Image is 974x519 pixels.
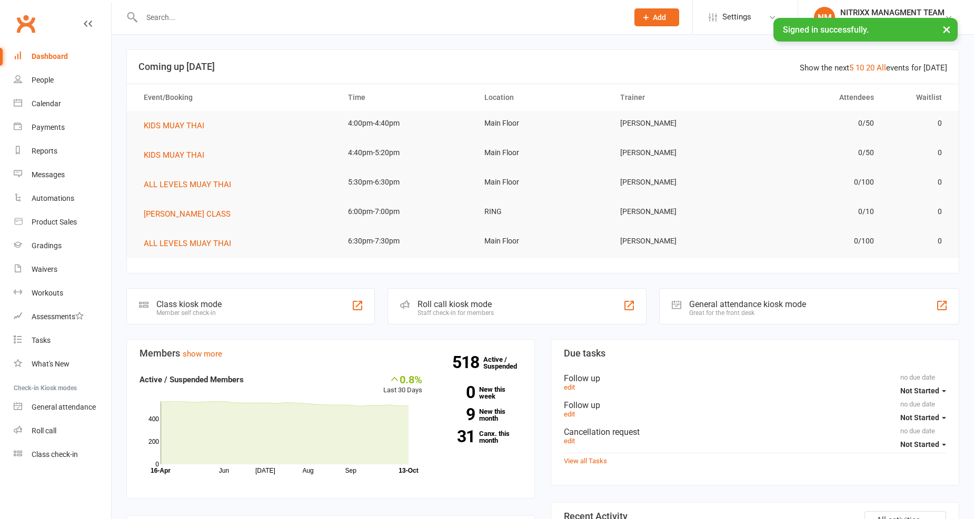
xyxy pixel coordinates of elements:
[937,18,956,40] button: ×
[883,170,951,195] td: 0
[483,348,530,378] a: 518Active / Suspended
[564,410,575,418] a: edit
[144,237,238,250] button: ALL LEVELS MUAY THAI
[32,147,57,155] div: Reports
[877,63,886,73] a: All
[13,11,39,37] a: Clubworx
[564,400,946,410] div: Follow up
[138,10,621,25] input: Search...
[611,229,747,253] td: [PERSON_NAME]
[183,349,222,359] a: show more
[32,289,63,297] div: Workouts
[14,68,111,92] a: People
[14,329,111,352] a: Tasks
[883,111,951,136] td: 0
[564,437,575,445] a: edit
[140,348,522,359] h3: Members
[475,84,611,111] th: Location
[144,180,231,189] span: ALL LEVELS MUAY THAI
[856,63,864,73] a: 10
[653,13,666,22] span: Add
[32,450,78,459] div: Class check-in
[32,312,84,321] div: Assessments
[14,305,111,329] a: Assessments
[339,199,475,224] td: 6:00pm-7:00pm
[475,140,611,165] td: Main Floor
[418,299,494,309] div: Roll call kiosk mode
[156,309,222,317] div: Member self check-in
[339,84,475,111] th: Time
[747,170,883,195] td: 0/100
[900,408,946,427] button: Not Started
[866,63,874,73] a: 20
[747,84,883,111] th: Attendees
[14,443,111,466] a: Class kiosk mode
[452,354,483,370] strong: 518
[32,194,74,202] div: Automations
[14,210,111,234] a: Product Sales
[438,384,475,400] strong: 0
[883,229,951,253] td: 0
[144,208,238,220] button: [PERSON_NAME] CLASS
[900,440,939,449] span: Not Started
[564,457,607,465] a: View all Tasks
[564,348,946,359] h3: Due tasks
[747,111,883,136] td: 0/50
[900,435,946,454] button: Not Started
[32,123,65,131] div: Payments
[438,408,522,422] a: 9New this month
[611,111,747,136] td: [PERSON_NAME]
[800,62,947,74] div: Show the next events for [DATE]
[32,360,69,368] div: What's New
[32,170,65,179] div: Messages
[564,427,946,437] div: Cancellation request
[634,8,679,26] button: Add
[339,111,475,136] td: 4:00pm-4:40pm
[883,199,951,224] td: 0
[32,52,68,60] div: Dashboard
[689,309,806,317] div: Great for the front desk
[564,373,946,383] div: Follow up
[438,386,522,400] a: 0New this week
[32,265,57,273] div: Waivers
[438,430,522,444] a: 31Canx. this month
[438,406,475,422] strong: 9
[900,381,946,400] button: Not Started
[32,336,51,344] div: Tasks
[32,76,54,84] div: People
[339,229,475,253] td: 6:30pm-7:30pm
[134,84,339,111] th: Event/Booking
[339,170,475,195] td: 5:30pm-6:30pm
[722,5,751,29] span: Settings
[611,199,747,224] td: [PERSON_NAME]
[144,209,231,219] span: [PERSON_NAME] CLASS
[144,149,212,161] button: KIDS MUAY THAI
[144,239,231,248] span: ALL LEVELS MUAY THAI
[14,139,111,163] a: Reports
[144,119,212,132] button: KIDS MUAY THAI
[14,395,111,419] a: General attendance kiosk mode
[32,241,62,250] div: Gradings
[611,170,747,195] td: [PERSON_NAME]
[689,299,806,309] div: General attendance kiosk mode
[14,258,111,281] a: Waivers
[475,170,611,195] td: Main Floor
[747,140,883,165] td: 0/50
[783,25,869,35] span: Signed in successfully.
[475,229,611,253] td: Main Floor
[14,352,111,376] a: What's New
[900,413,939,422] span: Not Started
[840,8,945,17] div: NITRIXX MANAGMENT TEAM
[611,140,747,165] td: [PERSON_NAME]
[900,386,939,395] span: Not Started
[14,419,111,443] a: Roll call
[611,84,747,111] th: Trainer
[747,199,883,224] td: 0/10
[747,229,883,253] td: 0/100
[883,84,951,111] th: Waitlist
[32,99,61,108] div: Calendar
[814,7,835,28] div: NM
[144,121,204,130] span: KIDS MUAY THAI
[849,63,853,73] a: 5
[32,426,56,435] div: Roll call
